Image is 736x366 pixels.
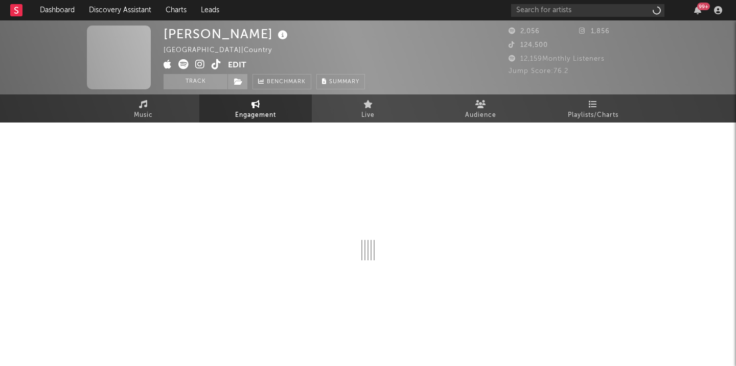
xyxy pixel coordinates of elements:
span: Engagement [235,109,276,121]
span: Summary [329,79,359,85]
span: 124,500 [509,42,548,48]
span: Jump Score: 76.2 [509,68,568,75]
span: 2,056 [509,28,540,35]
button: Edit [228,59,246,72]
span: Playlists/Charts [568,109,618,121]
a: Benchmark [252,74,311,89]
button: Summary [316,74,365,89]
div: [PERSON_NAME] [164,26,290,42]
a: Audience [424,94,537,123]
div: [GEOGRAPHIC_DATA] | Country [164,44,284,57]
a: Engagement [199,94,312,123]
span: 1,856 [579,28,610,35]
span: Audience [465,109,496,121]
button: 99+ [694,6,701,14]
input: Search for artists [511,4,664,17]
span: 12,159 Monthly Listeners [509,56,605,62]
a: Music [87,94,199,123]
span: Live [361,109,375,121]
span: Music [134,109,153,121]
div: 99 + [697,3,710,10]
a: Live [312,94,424,123]
button: Track [164,74,227,89]
span: Benchmark [267,76,306,88]
a: Playlists/Charts [537,94,649,123]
